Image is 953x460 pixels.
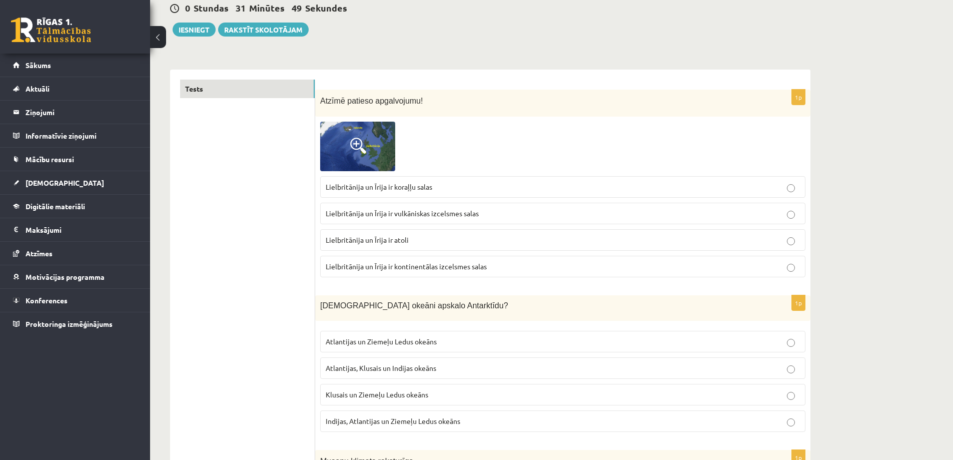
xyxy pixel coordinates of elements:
[180,80,315,98] a: Tests
[787,264,795,272] input: Lielbritānija un Īrija ir kontinentālas izcelsmes salas
[320,301,508,310] span: [DEMOGRAPHIC_DATA] okeāni apskalo Antarktīdu?
[320,97,423,105] span: Atzīmē patieso apgalvojumu!
[173,23,216,37] button: Iesniegt
[26,319,113,328] span: Proktoringa izmēģinājums
[13,77,138,100] a: Aktuāli
[26,218,138,241] legend: Maksājumi
[305,2,347,14] span: Sekundes
[236,2,246,14] span: 31
[26,178,104,187] span: [DEMOGRAPHIC_DATA]
[194,2,229,14] span: Stundas
[326,209,479,218] span: Lielbritānija un Īrija ir vulkāniskas izcelsmes salas
[26,84,50,93] span: Aktuāli
[326,390,428,399] span: Klusais un Ziemeļu Ledus okeāns
[26,296,68,305] span: Konferences
[787,365,795,373] input: Atlantijas, Klusais un Indijas okeāns
[26,249,53,258] span: Atzīmes
[13,242,138,265] a: Atzīmes
[13,54,138,77] a: Sākums
[13,265,138,288] a: Motivācijas programma
[787,418,795,426] input: Indijas, Atlantijas un Ziemeļu Ledus okeāns
[13,289,138,312] a: Konferences
[787,211,795,219] input: Lielbritānija un Īrija ir vulkāniskas izcelsmes salas
[791,295,805,311] p: 1p
[218,23,309,37] a: Rakstīt skolotājam
[13,148,138,171] a: Mācību resursi
[11,18,91,43] a: Rīgas 1. Tālmācības vidusskola
[326,262,487,271] span: Lielbritānija un Īrija ir kontinentālas izcelsmes salas
[26,101,138,124] legend: Ziņojumi
[787,392,795,400] input: Klusais un Ziemeļu Ledus okeāns
[13,312,138,335] a: Proktoringa izmēģinājums
[26,155,74,164] span: Mācību resursi
[13,171,138,194] a: [DEMOGRAPHIC_DATA]
[326,363,436,372] span: Atlantijas, Klusais un Indijas okeāns
[249,2,285,14] span: Minūtes
[13,124,138,147] a: Informatīvie ziņojumi
[26,61,51,70] span: Sākums
[13,218,138,241] a: Maksājumi
[13,195,138,218] a: Digitālie materiāli
[787,339,795,347] input: Atlantijas un Ziemeļu Ledus okeāns
[13,101,138,124] a: Ziņojumi
[326,182,432,191] span: Lielbritānija un Īrija ir koraļļu salas
[787,184,795,192] input: Lielbritānija un Īrija ir koraļļu salas
[26,202,85,211] span: Digitālie materiāli
[326,337,437,346] span: Atlantijas un Ziemeļu Ledus okeāns
[292,2,302,14] span: 49
[320,122,395,171] img: 1.jpg
[26,272,105,281] span: Motivācijas programma
[326,416,460,425] span: Indijas, Atlantijas un Ziemeļu Ledus okeāns
[787,237,795,245] input: Lielbritānija un Īrija ir atoli
[185,2,190,14] span: 0
[791,89,805,105] p: 1p
[26,124,138,147] legend: Informatīvie ziņojumi
[326,235,409,244] span: Lielbritānija un Īrija ir atoli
